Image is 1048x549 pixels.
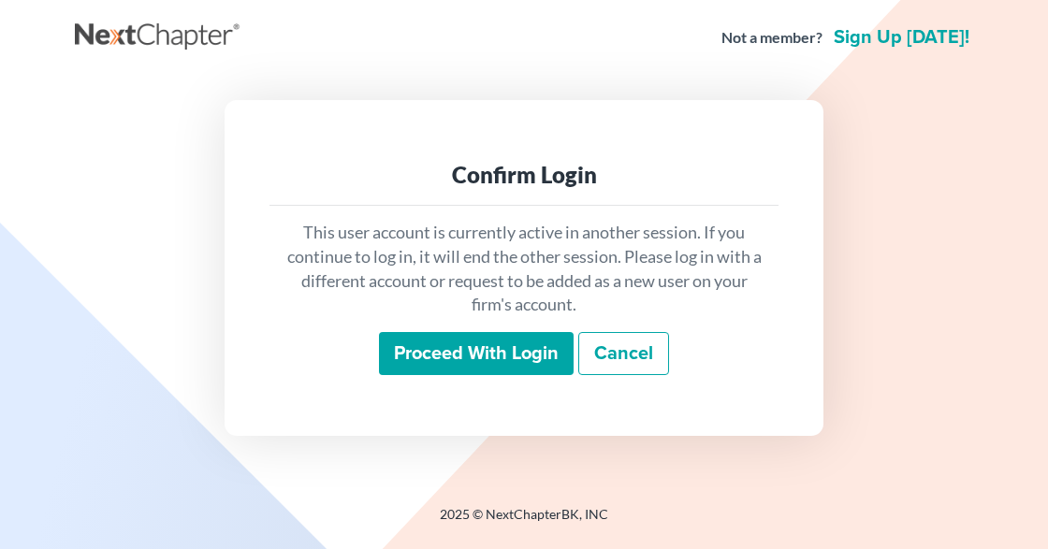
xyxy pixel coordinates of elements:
a: Sign up [DATE]! [830,28,973,47]
div: Confirm Login [284,160,764,190]
strong: Not a member? [721,27,822,49]
div: 2025 © NextChapterBK, INC [75,505,973,539]
input: Proceed with login [379,332,574,375]
p: This user account is currently active in another session. If you continue to log in, it will end ... [284,221,764,317]
a: Cancel [578,332,669,375]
